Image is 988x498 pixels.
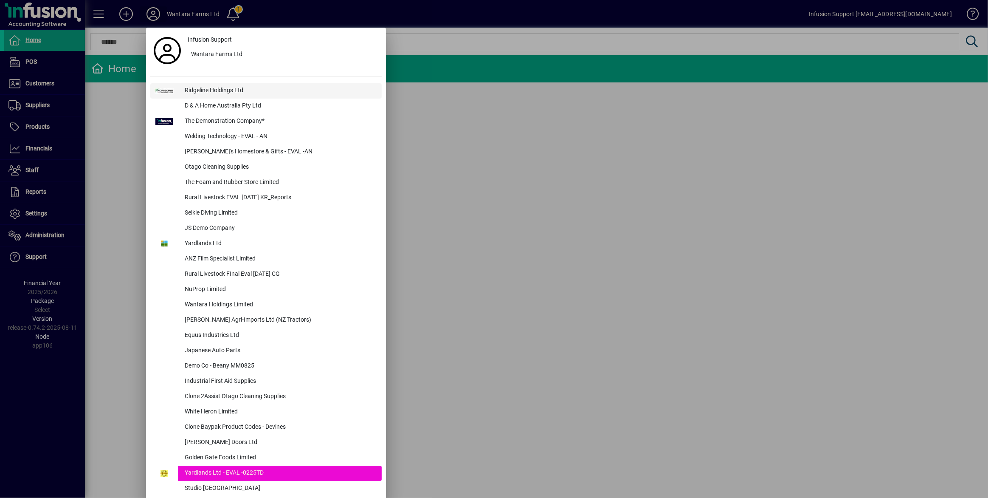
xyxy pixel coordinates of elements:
button: Golden Gate Foods Limited [150,450,382,466]
div: Equus Industries Ltd [178,328,382,343]
div: Wantara Holdings Limited [178,297,382,313]
div: JS Demo Company [178,221,382,236]
button: Wantara Holdings Limited [150,297,382,313]
button: [PERSON_NAME]'s Homestore & Gifts - EVAL -AN [150,144,382,160]
div: [PERSON_NAME] Agri-Imports Ltd (NZ Tractors) [178,313,382,328]
div: Studio [GEOGRAPHIC_DATA] [178,481,382,496]
div: D & A Home Australia Pty Ltd [178,99,382,114]
div: Yardlands Ltd - EVAL -0225TD [178,466,382,481]
button: Ridgeline Holdings Ltd [150,83,382,99]
button: Rural Livestock FInal Eval [DATE] CG [150,267,382,282]
button: Yardlands Ltd [150,236,382,252]
button: JS Demo Company [150,221,382,236]
div: The Demonstration Company* [178,114,382,129]
button: ANZ Film Specialist Limited [150,252,382,267]
button: The Demonstration Company* [150,114,382,129]
button: White Heron Limited [150,405,382,420]
div: White Heron Limited [178,405,382,420]
div: Welding Technology - EVAL - AN [178,129,382,144]
button: NuProp Limited [150,282,382,297]
button: Rural Livestock EVAL [DATE] KR_Reports [150,190,382,206]
button: D & A Home Australia Pty Ltd [150,99,382,114]
button: Clone Baypak Product Codes - Devines [150,420,382,435]
button: Studio [GEOGRAPHIC_DATA] [150,481,382,496]
button: [PERSON_NAME] Doors Ltd [150,435,382,450]
div: Otago Cleaning Supplies [178,160,382,175]
div: Yardlands Ltd [178,236,382,252]
button: Industrial First Aid Supplies [150,374,382,389]
div: Industrial First Aid Supplies [178,374,382,389]
button: Welding Technology - EVAL - AN [150,129,382,144]
div: Clone 2Assist Otago Cleaning Supplies [178,389,382,405]
div: [PERSON_NAME]'s Homestore & Gifts - EVAL -AN [178,144,382,160]
button: Selkie Diving Limited [150,206,382,221]
button: Demo Co - Beany MM0825 [150,359,382,374]
button: Yardlands Ltd - EVAL -0225TD [150,466,382,481]
div: The Foam and Rubber Store Limited [178,175,382,190]
div: Clone Baypak Product Codes - Devines [178,420,382,435]
a: Infusion Support [184,32,382,47]
div: Rural Livestock FInal Eval [DATE] CG [178,267,382,282]
a: Profile [150,43,184,58]
div: Selkie Diving Limited [178,206,382,221]
button: Japanese Auto Parts [150,343,382,359]
button: Clone 2Assist Otago Cleaning Supplies [150,389,382,405]
div: Golden Gate Foods Limited [178,450,382,466]
div: [PERSON_NAME] Doors Ltd [178,435,382,450]
button: [PERSON_NAME] Agri-Imports Ltd (NZ Tractors) [150,313,382,328]
div: NuProp Limited [178,282,382,297]
button: The Foam and Rubber Store Limited [150,175,382,190]
div: Demo Co - Beany MM0825 [178,359,382,374]
button: Otago Cleaning Supplies [150,160,382,175]
div: ANZ Film Specialist Limited [178,252,382,267]
div: Rural Livestock EVAL [DATE] KR_Reports [178,190,382,206]
span: Infusion Support [188,35,232,44]
div: Ridgeline Holdings Ltd [178,83,382,99]
button: Equus Industries Ltd [150,328,382,343]
button: Wantara Farms Ltd [184,47,382,62]
div: Japanese Auto Parts [178,343,382,359]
